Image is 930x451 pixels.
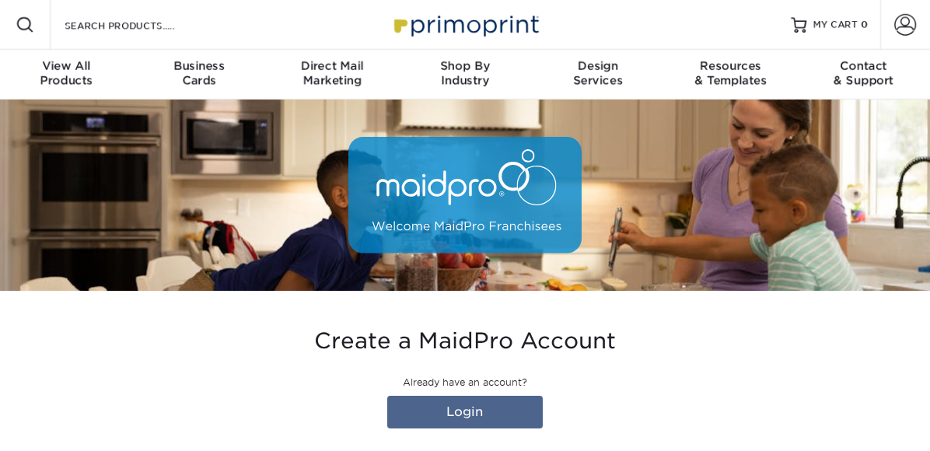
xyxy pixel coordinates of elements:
[813,19,858,32] span: MY CART
[63,16,215,34] input: SEARCH PRODUCTS.....
[266,59,399,87] div: Marketing
[797,59,930,73] span: Contact
[133,59,266,87] div: Cards
[348,137,582,253] img: MaidPro
[664,50,797,100] a: Resources& Templates
[531,59,664,73] span: Design
[387,8,543,41] img: Primoprint
[399,50,532,100] a: Shop ByIndustry
[387,396,543,428] a: Login
[664,59,797,87] div: & Templates
[12,376,918,390] p: Already have an account?
[531,50,664,100] a: DesignServices
[861,19,868,30] span: 0
[399,59,532,87] div: Industry
[797,50,930,100] a: Contact& Support
[797,59,930,87] div: & Support
[12,328,918,355] h3: Create a MaidPro Account
[133,50,266,100] a: BusinessCards
[399,59,532,73] span: Shop By
[664,59,797,73] span: Resources
[266,59,399,73] span: Direct Mail
[531,59,664,87] div: Services
[266,50,399,100] a: Direct MailMarketing
[133,59,266,73] span: Business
